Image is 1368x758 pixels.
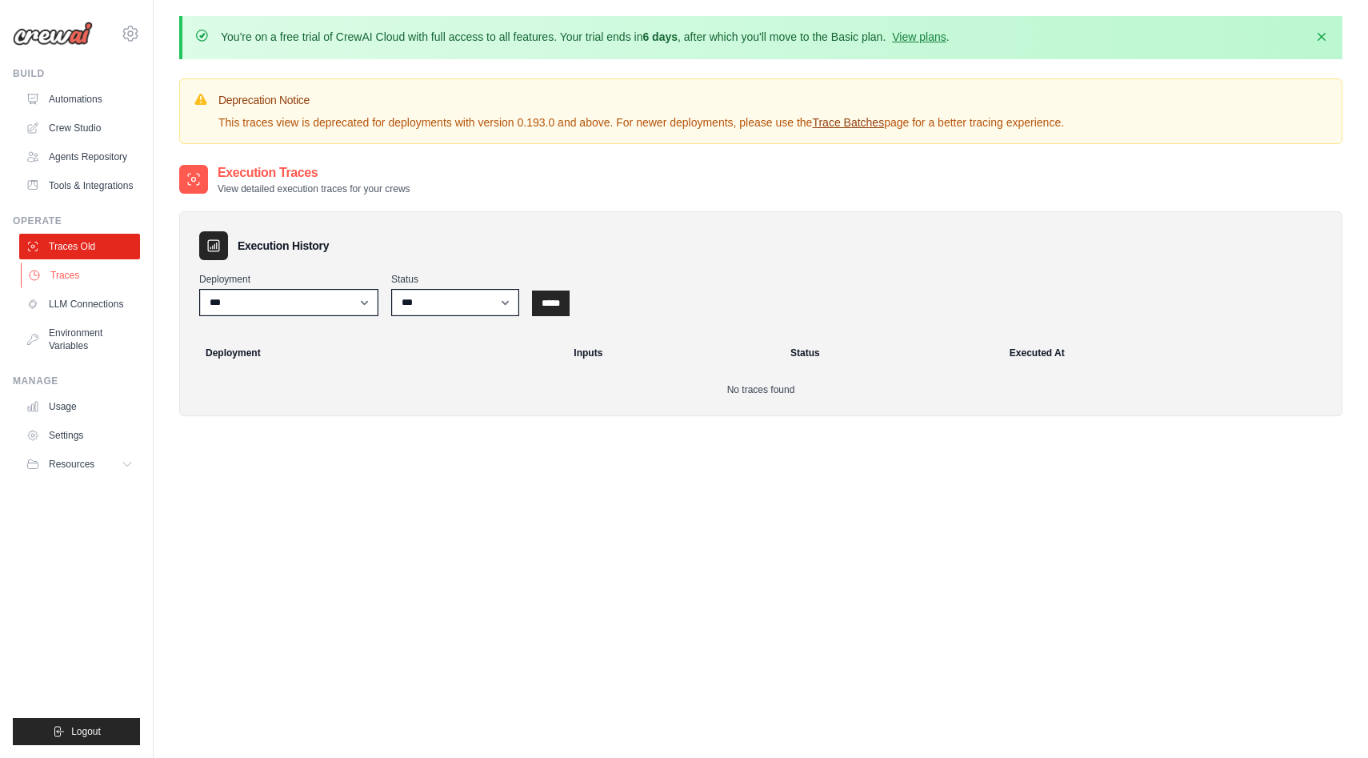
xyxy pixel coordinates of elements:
img: Logo [13,22,93,46]
a: Usage [19,394,140,419]
h3: Execution History [238,238,329,254]
a: Traces [21,263,142,288]
p: This traces view is deprecated for deployments with version 0.193.0 and above. For newer deployme... [218,114,1064,130]
th: Inputs [564,335,781,371]
a: Environment Variables [19,320,140,359]
h3: Deprecation Notice [218,92,1064,108]
th: Executed At [1000,335,1335,371]
a: Tools & Integrations [19,173,140,199]
button: Resources [19,451,140,477]
button: Logout [13,718,140,745]
div: Manage [13,375,140,387]
a: Settings [19,423,140,448]
p: View detailed execution traces for your crews [218,182,410,195]
p: No traces found [199,383,1322,396]
th: Status [781,335,1000,371]
h2: Execution Traces [218,163,410,182]
a: LLM Connections [19,291,140,317]
label: Status [391,273,519,286]
a: Crew Studio [19,115,140,141]
div: Operate [13,215,140,227]
span: Logout [71,725,101,738]
p: You're on a free trial of CrewAI Cloud with full access to all features. Your trial ends in , aft... [221,29,950,45]
div: Build [13,67,140,80]
label: Deployment [199,273,378,286]
a: View plans [892,30,946,43]
strong: 6 days [642,30,678,43]
th: Deployment [186,335,564,371]
a: Agents Repository [19,144,140,170]
a: Automations [19,86,140,112]
span: Resources [49,458,94,471]
a: Trace Batches [812,116,884,129]
a: Traces Old [19,234,140,259]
